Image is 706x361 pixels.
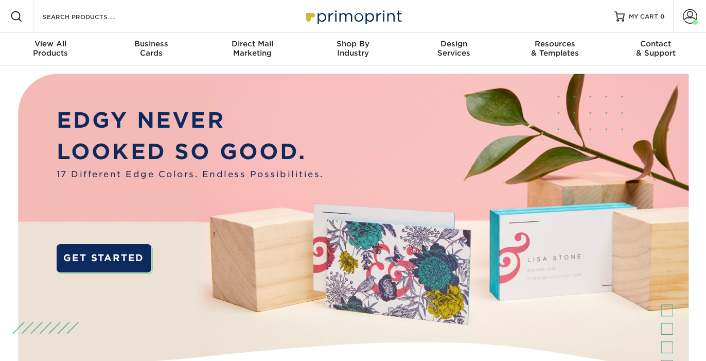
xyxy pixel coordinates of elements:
div: & Templates [504,39,605,58]
div: Cards [101,39,202,58]
div: Marketing [202,39,303,58]
a: DesignServices [403,33,504,66]
a: Resources& Templates [504,33,605,66]
span: Business [101,39,202,48]
div: & Support [605,39,706,58]
span: Contact [605,39,706,48]
p: LOOKED SO GOOD. [57,136,324,168]
span: Direct Mail [202,39,303,48]
div: Industry [303,39,403,58]
div: Services [403,39,504,58]
a: BusinessCards [101,33,202,66]
a: Contact& Support [605,33,706,66]
span: Design [403,39,504,48]
input: SEARCH PRODUCTS..... [42,10,142,23]
span: MY CART [629,12,658,21]
span: Resources [504,39,605,48]
span: 17 Different Edge Colors. Endless Possibilities. [57,168,324,181]
img: Primoprint [302,5,404,27]
a: Shop ByIndustry [303,33,403,66]
span: 0 [660,13,665,20]
p: EDGY NEVER [57,105,324,136]
a: GET STARTED [57,244,151,272]
a: Direct MailMarketing [202,33,303,66]
span: Shop By [303,39,403,48]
